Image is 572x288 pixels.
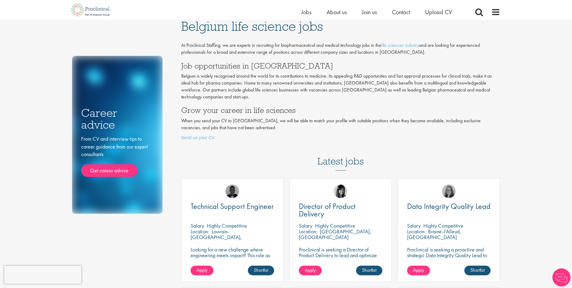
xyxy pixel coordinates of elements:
a: Technical Support Engineer [191,203,274,210]
p: Belgium is widely recognised around the world for its contributions to medicine. Its appealing R&... [181,73,500,100]
img: Ingrid Aymes [442,184,456,198]
p: When you send your CV to [GEOGRAPHIC_DATA], we will be able to match your profile with suitable p... [181,117,500,131]
span: Belgium life science jobs [181,18,323,34]
span: Data Integrity Quality Lead [407,201,491,211]
a: Upload CV [425,8,452,16]
p: At Proclinical Staffing, we are experts in recruiting for biopharmaceutical and medical technolog... [181,42,500,56]
p: Braine-l'Alleud, [GEOGRAPHIC_DATA] [407,228,461,241]
a: Send us your CV [181,135,215,140]
a: Shortlist [248,266,274,275]
a: Shortlist [464,266,491,275]
img: Tom Stables [226,184,239,198]
a: Apply [407,266,430,275]
a: life sciences industry [381,42,419,48]
h3: Career advice [81,107,153,130]
span: Apply [197,267,207,273]
span: Location: [299,228,317,235]
span: Apply [413,267,424,273]
a: Jobs [301,8,311,16]
span: Director of Product Delivery [299,201,356,219]
span: Location: [191,228,209,235]
a: Join us [362,8,377,16]
span: Salary [191,222,204,229]
span: Salary [407,222,421,229]
p: Highly Competitive [207,222,247,229]
p: Looking for a new challenge where engineering meets impact? This role as Technical Support Engine... [191,247,274,270]
iframe: reCAPTCHA [4,266,81,284]
h3: Latest jobs [318,141,364,171]
a: Data Integrity Quality Lead [407,203,491,210]
h3: Grow your career in life sciences [181,106,500,114]
span: Technical Support Engineer [191,201,274,211]
p: Proclinical is seeking a Director of Product Delivery to lead and optimize product delivery pract... [299,247,382,270]
a: Apply [191,266,213,275]
span: Apply [305,267,316,273]
a: About us [327,8,347,16]
div: From CV and interview tips to career guidance from our expert consultants [81,135,153,177]
h3: Job opportunities in [GEOGRAPHIC_DATA] [181,62,500,70]
span: Salary [299,222,312,229]
span: Location: [407,228,425,235]
p: Highly Competitive [315,222,355,229]
img: Tesnim Chagklil [334,184,347,198]
p: Louvain-[GEOGRAPHIC_DATA], [GEOGRAPHIC_DATA] [191,228,242,246]
a: Shortlist [356,266,382,275]
a: Apply [299,266,322,275]
p: Highly Competitive [423,222,463,229]
p: Proclinical is seeking a proactive and strategic Data Integrity Quality Lead to join a dynamic team. [407,247,491,264]
img: Chatbot [552,268,570,286]
p: [GEOGRAPHIC_DATA], [GEOGRAPHIC_DATA] [299,228,371,241]
a: Director of Product Delivery [299,203,382,218]
a: Contact [392,8,410,16]
a: Get career advice [81,164,137,177]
